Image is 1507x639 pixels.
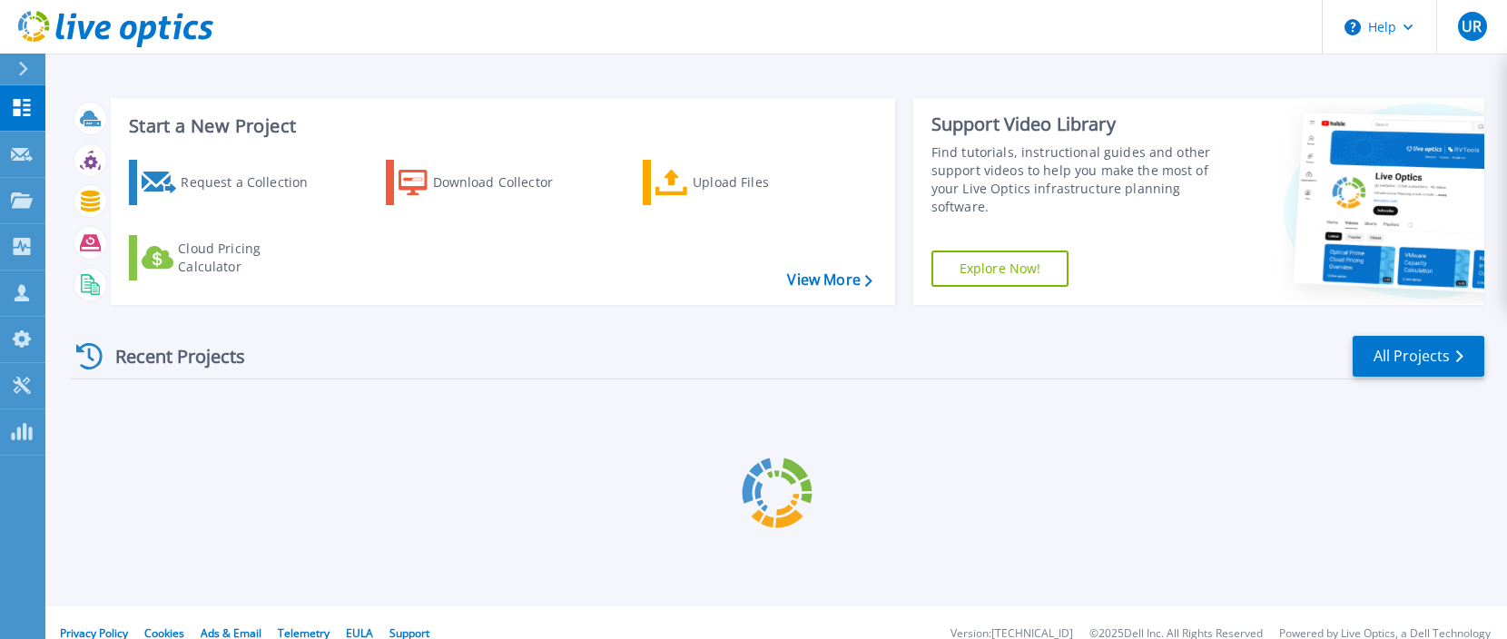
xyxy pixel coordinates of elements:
[181,164,326,201] div: Request a Collection
[931,113,1220,136] div: Support Video Library
[787,271,872,289] a: View More
[70,334,270,378] div: Recent Projects
[433,164,578,201] div: Download Collector
[386,160,588,205] a: Download Collector
[693,164,838,201] div: Upload Files
[178,240,323,276] div: Cloud Pricing Calculator
[129,160,331,205] a: Request a Collection
[1353,336,1484,377] a: All Projects
[931,143,1220,216] div: Find tutorials, instructional guides and other support videos to help you make the most of your L...
[643,160,845,205] a: Upload Files
[1462,19,1482,34] span: UR
[931,251,1069,287] a: Explore Now!
[129,116,872,136] h3: Start a New Project
[129,235,331,280] a: Cloud Pricing Calculator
